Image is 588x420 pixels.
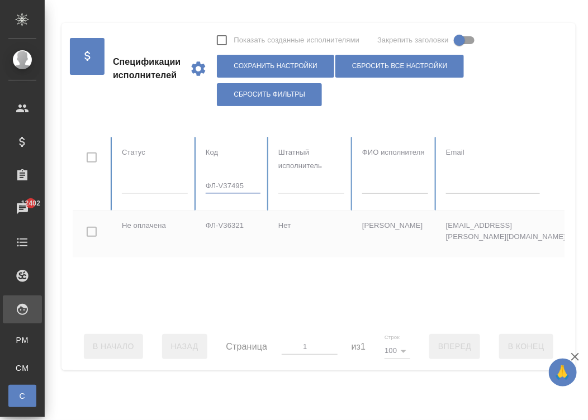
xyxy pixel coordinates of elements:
button: Сохранить настройки [217,55,334,78]
button: 🙏 [549,359,577,386]
button: Сбросить все настройки [335,55,464,78]
a: CM [8,357,36,379]
span: Сбросить фильтры [234,90,305,99]
span: Toggle Row Selected [80,220,103,244]
span: 🙏 [553,361,572,384]
span: С [14,390,31,402]
span: Сбросить все настройки [352,61,447,71]
a: PM [8,329,36,351]
span: Сохранить настройки [234,61,317,71]
button: Сбросить фильтры [217,83,322,106]
span: Показать созданные исполнителями [234,35,359,46]
span: CM [14,362,31,374]
span: 12402 [15,198,47,209]
a: С [8,385,36,407]
span: PM [14,335,31,346]
span: Закрепить заголовки [377,35,449,46]
a: 12402 [3,195,42,223]
span: Спецификации исполнителей [113,55,181,82]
